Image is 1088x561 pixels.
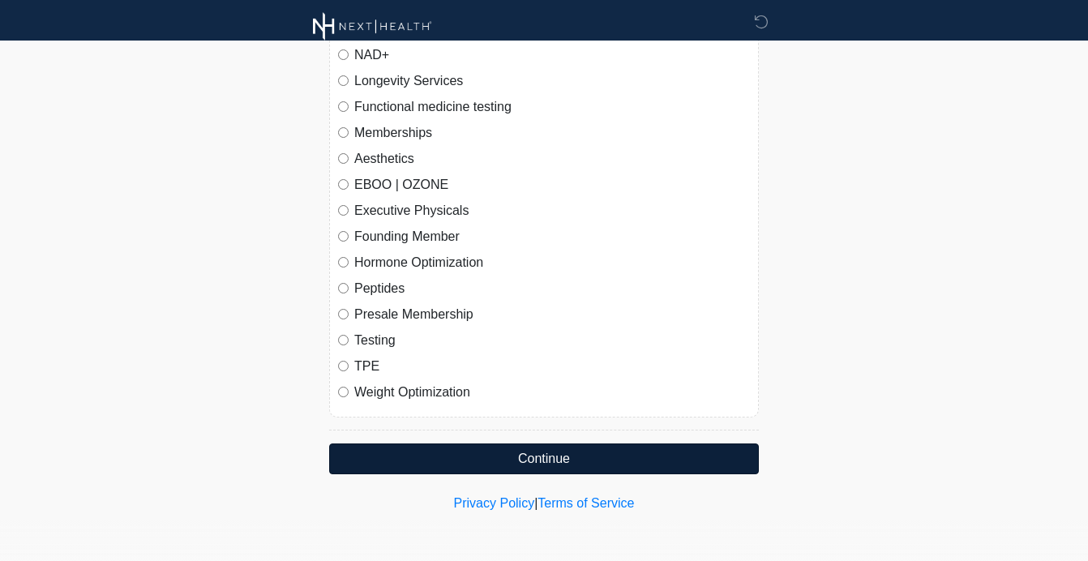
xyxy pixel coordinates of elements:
input: Executive Physicals [338,205,349,216]
label: EBOO | OZONE [354,175,750,195]
label: Memberships [354,123,750,143]
a: Privacy Policy [454,496,535,510]
a: | [534,496,538,510]
input: Founding Member [338,231,349,242]
input: Aesthetics [338,153,349,164]
label: TPE [354,357,750,376]
label: NAD+ [354,45,750,65]
label: Hormone Optimization [354,253,750,272]
a: Terms of Service [538,496,634,510]
input: Weight Optimization [338,387,349,397]
label: Founding Member [354,227,750,246]
input: Longevity Services [338,75,349,86]
label: Presale Membership [354,305,750,324]
label: Functional medicine testing [354,97,750,117]
input: Peptides [338,283,349,293]
label: Peptides [354,279,750,298]
label: Executive Physicals [354,201,750,221]
input: TPE [338,361,349,371]
label: Aesthetics [354,149,750,169]
label: Weight Optimization [354,383,750,402]
input: EBOO | OZONE [338,179,349,190]
label: Longevity Services [354,71,750,91]
input: Functional medicine testing [338,101,349,112]
label: Testing [354,331,750,350]
button: Continue [329,443,759,474]
input: NAD+ [338,49,349,60]
input: Presale Membership [338,309,349,319]
input: Memberships [338,127,349,138]
img: Next Health Wellness Logo [313,12,432,41]
input: Hormone Optimization [338,257,349,268]
input: Testing [338,335,349,345]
